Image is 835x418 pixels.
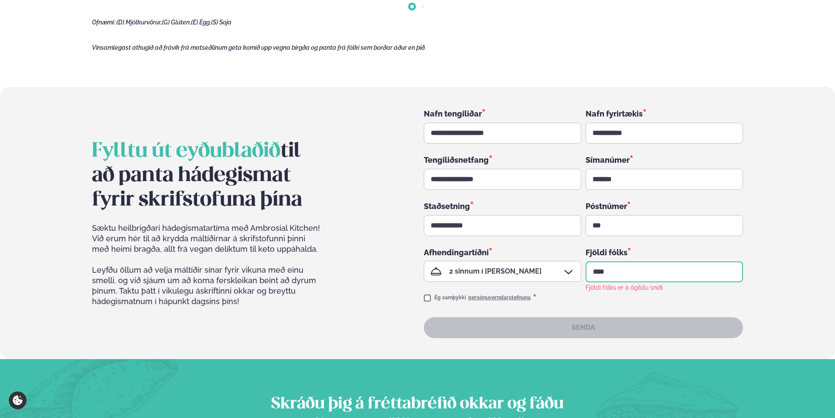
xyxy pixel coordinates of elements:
[92,223,322,254] span: Sæktu heilbrigðari hádegismatartíma með Ambrosial Kitchen! Við erum hér til að krydda máltíðirnar...
[586,200,743,212] div: Póstnúmer
[92,44,426,51] span: Vinsamlegast athugið að frávik frá matseðlinum geta komið upp vegna birgða og panta frá fólki sem...
[586,108,743,119] div: Nafn fyrirtækis
[424,200,581,212] div: Staðsetning
[424,154,581,165] div: Tengiliðsnetfang
[92,139,322,212] h2: til að panta hádegismat fyrir skrifstofuna þína
[421,5,424,8] span: Go to slide 2
[586,247,743,258] div: Fjöldi fólks
[586,282,663,291] div: Fjöldi fólks er á ógildu sniði
[116,19,162,26] span: (D) Mjólkurvörur,
[434,293,536,303] div: Ég samþykki
[9,391,27,409] a: Cookie settings
[424,108,581,119] div: Nafn tengiliðar
[92,142,280,161] span: Fylltu út eyðublaðið
[162,19,191,26] span: (G) Glúten,
[211,19,232,26] span: (S) Soja
[586,154,743,165] div: Símanúmer
[92,19,115,26] span: Ofnæmi:
[191,19,211,26] span: (E) Egg,
[424,317,743,338] button: Senda
[468,295,531,302] a: persónuverndarstefnuna
[92,223,322,338] div: Leyfðu öllum að velja máltíðir sínar fyrir vikuna með einu smelli, og við sjáum um að koma ferskl...
[424,247,581,257] div: Afhendingartíðni
[410,5,414,8] span: Go to slide 1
